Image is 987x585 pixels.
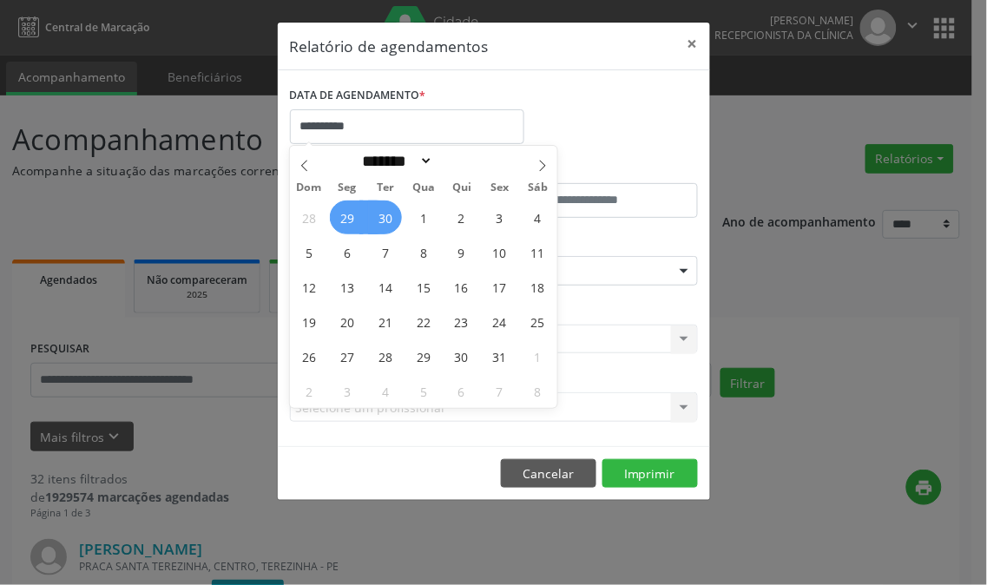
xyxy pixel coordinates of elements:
span: Novembro 4, 2025 [368,374,402,408]
span: Outubro 12, 2025 [292,270,326,304]
span: Outubro 13, 2025 [330,270,364,304]
span: Outubro 28, 2025 [368,339,402,373]
select: Month [357,152,433,170]
span: Novembro 7, 2025 [483,374,517,408]
button: Imprimir [602,459,698,489]
span: Outubro 7, 2025 [368,235,402,269]
span: Outubro 26, 2025 [292,339,326,373]
span: Outubro 10, 2025 [483,235,517,269]
span: Novembro 5, 2025 [406,374,440,408]
span: Outubro 4, 2025 [521,200,555,234]
span: Seg [328,182,366,194]
span: Outubro 30, 2025 [444,339,478,373]
span: Ter [366,182,405,194]
span: Outubro 8, 2025 [406,235,440,269]
span: Novembro 1, 2025 [521,339,555,373]
span: Outubro 2, 2025 [444,200,478,234]
label: ATÉ [498,156,698,183]
span: Outubro 27, 2025 [330,339,364,373]
span: Outubro 19, 2025 [292,305,326,339]
span: Dom [290,182,328,194]
span: Outubro 15, 2025 [406,270,440,304]
span: Sáb [519,182,557,194]
span: Outubro 31, 2025 [483,339,517,373]
span: Outubro 1, 2025 [406,200,440,234]
span: Outubro 18, 2025 [521,270,555,304]
span: Sex [481,182,519,194]
span: Setembro 30, 2025 [368,200,402,234]
span: Novembro 8, 2025 [521,374,555,408]
h5: Relatório de agendamentos [290,35,489,57]
span: Outubro 11, 2025 [521,235,555,269]
span: Novembro 6, 2025 [444,374,478,408]
span: Outubro 25, 2025 [521,305,555,339]
span: Outubro 16, 2025 [444,270,478,304]
span: Outubro 21, 2025 [368,305,402,339]
span: Outubro 9, 2025 [444,235,478,269]
span: Outubro 5, 2025 [292,235,326,269]
label: DATA DE AGENDAMENTO [290,82,426,109]
span: Qui [443,182,481,194]
button: Cancelar [501,459,596,489]
span: Outubro 24, 2025 [483,305,517,339]
span: Qua [405,182,443,194]
span: Outubro 22, 2025 [406,305,440,339]
span: Novembro 3, 2025 [330,374,364,408]
span: Outubro 3, 2025 [483,200,517,234]
input: Year [433,152,490,170]
span: Outubro 6, 2025 [330,235,364,269]
button: Close [675,23,710,65]
span: Outubro 29, 2025 [406,339,440,373]
span: Outubro 20, 2025 [330,305,364,339]
span: Outubro 14, 2025 [368,270,402,304]
span: Novembro 2, 2025 [292,374,326,408]
span: Outubro 17, 2025 [483,270,517,304]
span: Setembro 29, 2025 [330,200,364,234]
span: Setembro 28, 2025 [292,200,326,234]
span: Outubro 23, 2025 [444,305,478,339]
